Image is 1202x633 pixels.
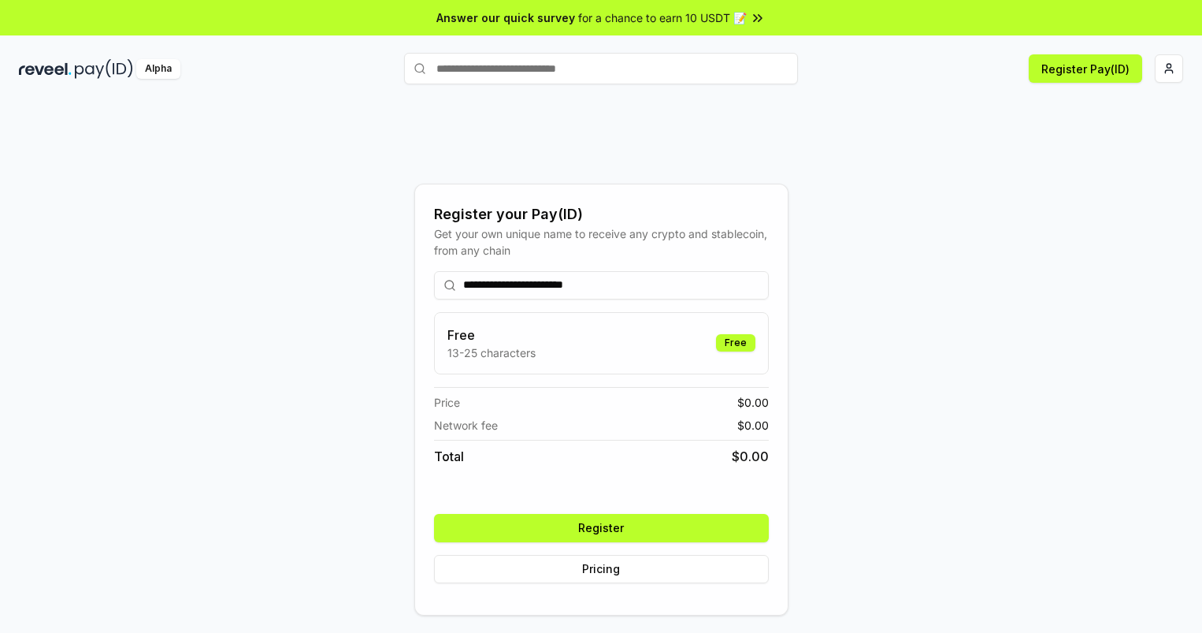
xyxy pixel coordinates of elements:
[737,417,769,434] span: $ 0.00
[434,203,769,225] div: Register your Pay(ID)
[434,394,460,411] span: Price
[434,417,498,434] span: Network fee
[19,59,72,79] img: reveel_dark
[434,555,769,583] button: Pricing
[434,447,464,466] span: Total
[578,9,747,26] span: for a chance to earn 10 USDT 📝
[447,326,536,344] h3: Free
[436,9,575,26] span: Answer our quick survey
[136,59,180,79] div: Alpha
[447,344,536,361] p: 13-25 characters
[1029,54,1142,83] button: Register Pay(ID)
[434,225,769,259] div: Get your own unique name to receive any crypto and stablecoin, from any chain
[434,514,769,542] button: Register
[737,394,769,411] span: $ 0.00
[716,334,755,352] div: Free
[732,447,769,466] span: $ 0.00
[75,59,133,79] img: pay_id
